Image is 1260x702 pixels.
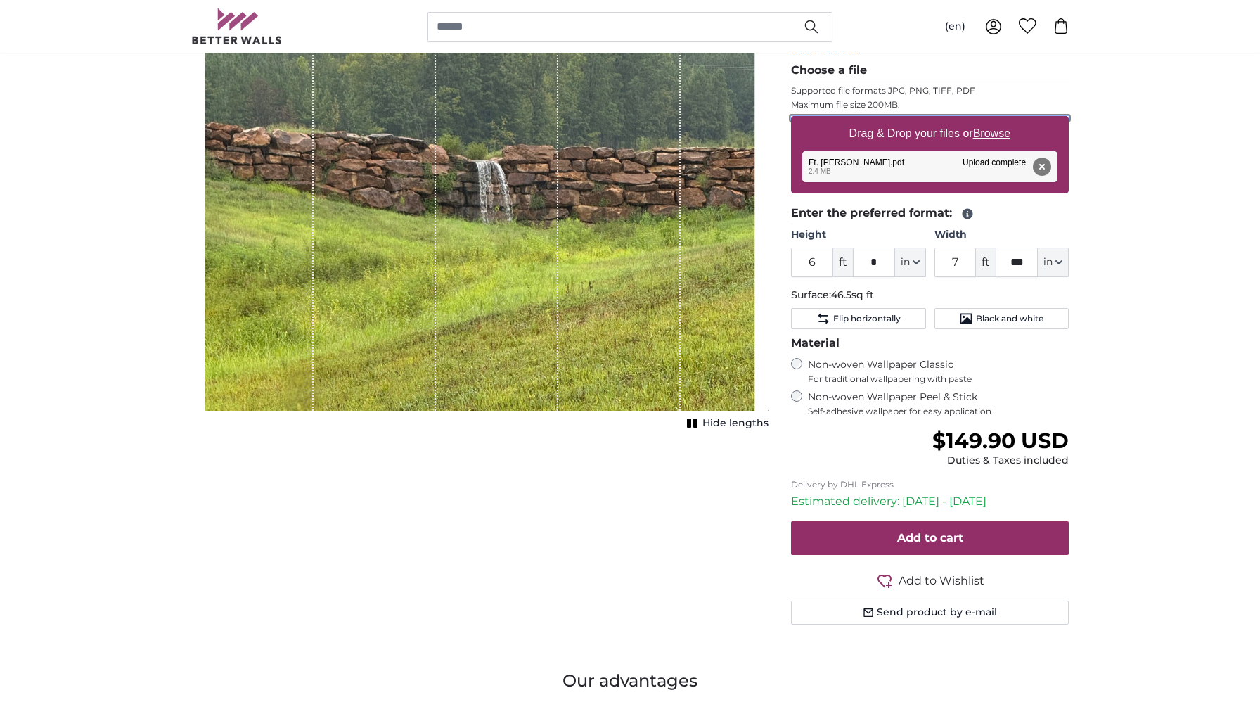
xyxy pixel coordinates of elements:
label: Non-woven Wallpaper Classic [808,358,1069,385]
span: Self-adhesive wallpaper for easy application [808,406,1069,417]
span: Add to Wishlist [899,573,984,589]
button: Black and white [934,308,1069,329]
button: (en) [934,14,977,39]
label: Height [791,228,925,242]
label: Non-woven Wallpaper Peel & Stick [808,390,1069,417]
button: Send product by e-mail [791,601,1069,625]
span: ft [833,248,853,277]
span: For traditional wallpapering with paste [808,374,1069,385]
legend: Material [791,335,1069,352]
h3: Our advantages [191,670,1069,692]
span: Black and white [976,313,1043,324]
label: Width [934,228,1069,242]
span: Flip horizontally [833,313,901,324]
u: Browse [973,127,1010,139]
span: $149.90 USD [932,428,1069,454]
div: Duties & Taxes included [932,454,1069,468]
button: Add to Wishlist [791,572,1069,589]
button: Flip horizontally [791,308,925,329]
p: Delivery by DHL Express [791,479,1069,490]
label: Drag & Drop your files or [844,120,1016,148]
p: Maximum file size 200MB. [791,99,1069,110]
button: in [1038,248,1069,277]
span: Hide lengths [702,416,769,430]
span: 46.5sq ft [831,288,874,301]
p: Supported file formats JPG, PNG, TIFF, PDF [791,85,1069,96]
p: Surface: [791,288,1069,302]
button: in [895,248,926,277]
legend: Choose a file [791,62,1069,79]
button: Add to cart [791,521,1069,555]
span: in [1043,255,1053,269]
legend: Enter the preferred format: [791,205,1069,222]
span: ft [976,248,996,277]
img: Betterwalls [191,8,283,44]
span: Add to cart [897,531,963,544]
button: Hide lengths [683,414,769,433]
span: in [901,255,910,269]
p: Estimated delivery: [DATE] - [DATE] [791,493,1069,510]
